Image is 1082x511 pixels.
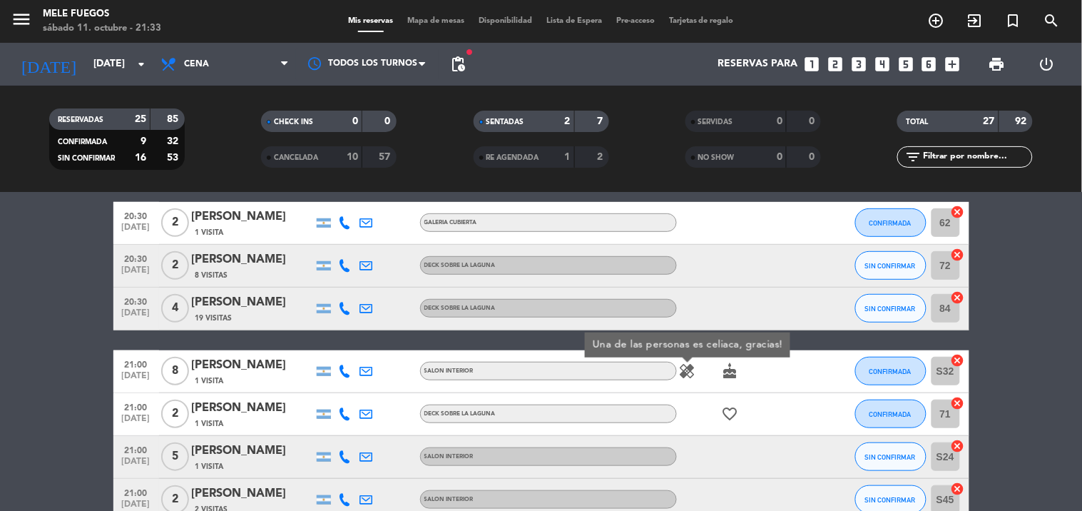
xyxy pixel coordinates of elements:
strong: 1 [565,152,571,162]
i: power_settings_new [1038,56,1055,73]
i: arrow_drop_down [133,56,150,73]
span: NO SHOW [698,154,735,161]
i: favorite_border [722,405,739,423]
span: Lista de Espera [539,17,609,25]
i: looks_6 [920,55,939,74]
button: CONFIRMADA [855,208,927,237]
i: [DATE] [11,49,86,80]
strong: 0 [809,152,817,162]
button: SIN CONFIRMAR [855,294,927,323]
span: [DATE] [118,457,154,473]
div: [PERSON_NAME] [192,356,313,375]
i: looks_5 [897,55,915,74]
i: cancel [951,482,965,496]
span: CONFIRMADA [869,368,912,375]
span: 2 [161,400,189,428]
input: Filtrar por nombre... [922,149,1032,165]
span: Mapa de mesas [400,17,471,25]
strong: 0 [777,152,782,162]
i: cake [722,363,739,380]
button: SIN CONFIRMAR [855,251,927,280]
span: Pre-acceso [609,17,662,25]
span: 21:00 [118,398,154,415]
strong: 0 [385,116,394,126]
i: cancel [951,248,965,262]
i: looks_3 [849,55,868,74]
strong: 2 [565,116,571,126]
span: 2 [161,208,189,237]
span: print [989,56,1006,73]
span: fiber_manual_record [465,48,474,56]
button: CONFIRMADA [855,400,927,428]
span: Disponibilidad [471,17,539,25]
span: Mis reservas [341,17,400,25]
div: [PERSON_NAME] [192,442,313,460]
span: Cena [184,59,209,69]
span: SIN CONFIRMAR [865,305,916,313]
span: CANCELADA [274,154,318,161]
span: Tarjetas de regalo [662,17,741,25]
span: Reservas para [718,59,797,70]
i: cancel [951,353,965,368]
i: looks_4 [873,55,892,74]
span: GALERIA CUBIERTA [424,220,477,226]
strong: 25 [135,114,146,124]
span: DECK SOBRE LA LAGUNA [424,263,496,268]
span: DECK SOBRE LA LAGUNA [424,305,496,311]
i: exit_to_app [966,12,984,29]
span: 21:00 [118,355,154,372]
span: SALON INTERIOR [424,368,474,374]
i: cancel [951,290,965,305]
span: 1 Visita [195,418,224,430]
span: SIN CONFIRMAR [865,496,916,504]
span: 8 [161,357,189,385]
span: RE AGENDADA [486,154,539,161]
span: DECK SOBRE LA LAGUNA [424,411,496,417]
strong: 53 [167,153,181,163]
strong: 10 [347,152,358,162]
span: [DATE] [118,308,154,325]
span: 20:30 [118,250,154,266]
div: Una de las personas es celiaca, gracias! [585,333,790,358]
i: looks_two [826,55,844,74]
span: SALON INTERIOR [424,497,474,502]
span: 1 Visita [195,461,224,472]
div: [PERSON_NAME] [192,399,313,418]
span: 8 Visitas [195,270,228,281]
i: menu [11,9,32,30]
strong: 92 [1016,116,1030,126]
strong: 9 [141,136,146,146]
span: CONFIRMADA [869,410,912,418]
i: add_box [944,55,962,74]
strong: 85 [167,114,181,124]
i: search [1043,12,1061,29]
i: healing [679,363,696,380]
button: CONFIRMADA [855,357,927,385]
span: SALON INTERIOR [424,454,474,460]
div: sábado 11. octubre - 21:33 [43,21,161,36]
span: SENTADAS [486,118,524,126]
strong: 57 [379,152,394,162]
span: 1 Visita [195,375,224,387]
strong: 27 [984,116,995,126]
span: [DATE] [118,371,154,388]
span: SIN CONFIRMAR [58,155,115,162]
button: SIN CONFIRMAR [855,442,927,471]
span: 5 [161,442,189,471]
strong: 32 [167,136,181,146]
i: cancel [951,396,965,410]
i: looks_one [802,55,821,74]
div: [PERSON_NAME] [192,251,313,269]
span: 4 [161,294,189,323]
span: 21:00 [118,484,154,500]
span: 20:30 [118,207,154,223]
button: menu [11,9,32,35]
span: 1 Visita [195,227,224,238]
span: [DATE] [118,223,154,239]
span: 19 Visitas [195,313,233,324]
strong: 16 [135,153,146,163]
div: Mele Fuegos [43,7,161,21]
strong: 0 [777,116,782,126]
span: 21:00 [118,441,154,457]
span: CONFIRMADA [58,138,107,146]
